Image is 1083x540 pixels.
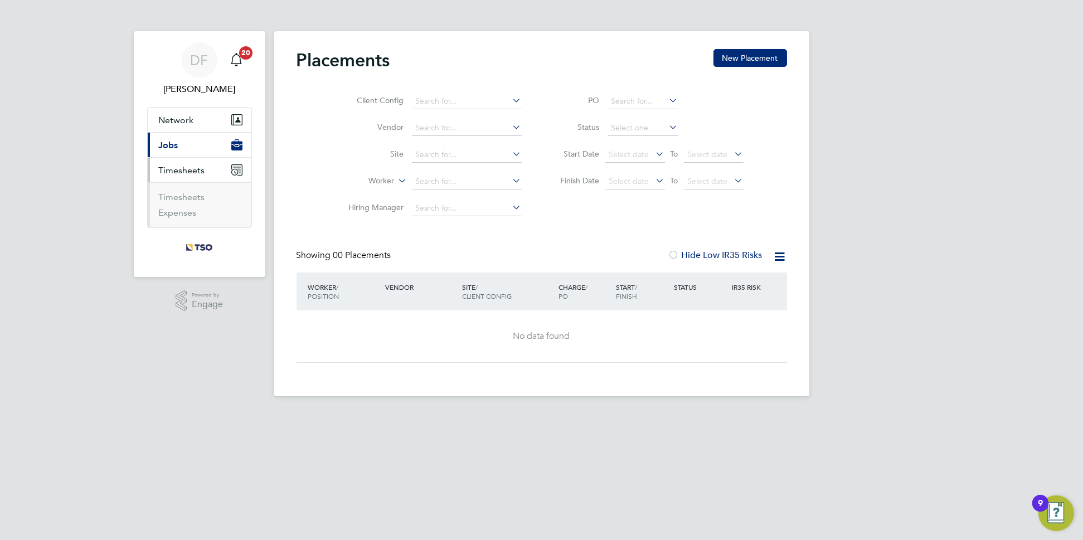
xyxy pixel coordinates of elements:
[550,176,600,186] label: Finish Date
[134,31,265,277] nav: Main navigation
[559,283,587,300] span: / PO
[297,250,394,261] div: Showing
[550,149,600,159] label: Start Date
[159,207,197,218] a: Expenses
[688,176,728,186] span: Select date
[159,140,178,150] span: Jobs
[671,277,729,297] div: Status
[192,300,223,309] span: Engage
[412,201,522,216] input: Search for...
[1038,503,1043,518] div: 9
[412,147,522,163] input: Search for...
[608,94,678,109] input: Search for...
[308,283,339,300] span: / Position
[668,250,763,261] label: Hide Low IR35 Risks
[729,277,768,297] div: IR35 Risk
[608,120,678,136] input: Select one
[688,149,728,159] span: Select date
[148,182,251,227] div: Timesheets
[148,108,251,132] button: Network
[613,277,671,306] div: Start
[192,290,223,300] span: Powered by
[616,283,637,300] span: / Finish
[713,49,787,67] button: New Placement
[148,133,251,157] button: Jobs
[340,95,404,105] label: Client Config
[412,94,522,109] input: Search for...
[147,82,252,96] span: Dean Fisher
[340,122,404,132] label: Vendor
[331,176,395,187] label: Worker
[239,46,252,60] span: 20
[191,53,208,67] span: DF
[609,149,649,159] span: Select date
[180,239,219,257] img: tso-uk-logo-retina.png
[667,173,682,188] span: To
[147,239,252,257] a: Go to home page
[412,120,522,136] input: Search for...
[550,122,600,132] label: Status
[159,115,194,125] span: Network
[148,158,251,182] button: Timesheets
[159,165,205,176] span: Timesheets
[333,250,391,261] span: 00 Placements
[225,42,247,78] a: 20
[159,192,205,202] a: Timesheets
[305,277,382,306] div: Worker
[556,277,614,306] div: Charge
[667,147,682,161] span: To
[382,277,459,297] div: Vendor
[308,330,776,342] div: No data found
[176,290,223,312] a: Powered byEngage
[550,95,600,105] label: PO
[462,283,512,300] span: / Client Config
[147,42,252,96] a: DF[PERSON_NAME]
[340,202,404,212] label: Hiring Manager
[459,277,556,306] div: Site
[297,49,390,71] h2: Placements
[609,176,649,186] span: Select date
[340,149,404,159] label: Site
[412,174,522,189] input: Search for...
[1038,495,1074,531] button: Open Resource Center, 9 new notifications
